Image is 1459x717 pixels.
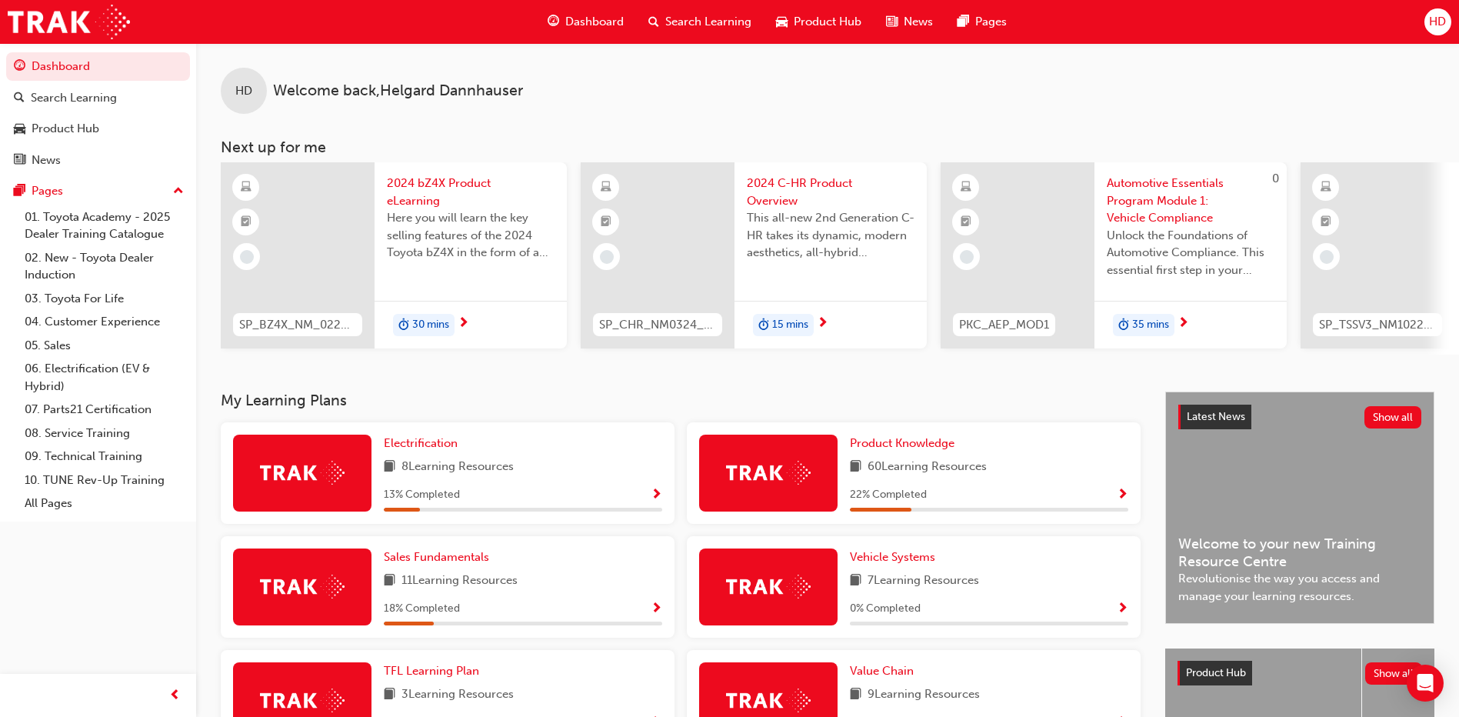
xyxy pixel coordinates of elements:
span: Latest News [1187,410,1245,423]
span: learningResourceType_ELEARNING-icon [241,178,251,198]
span: 2024 C-HR Product Overview [747,175,914,209]
span: 22 % Completed [850,486,927,504]
a: Product Knowledge [850,435,961,452]
span: SP_TSSV3_NM1022_EL [1319,316,1436,334]
span: Welcome to your new Training Resource Centre [1178,535,1421,570]
a: 01. Toyota Academy - 2025 Dealer Training Catalogue [18,205,190,246]
span: Show Progress [1117,602,1128,616]
a: 03. Toyota For Life [18,287,190,311]
span: next-icon [458,317,469,331]
span: Product Hub [794,13,861,31]
button: Show all [1365,662,1423,685]
a: 09. Technical Training [18,445,190,469]
span: 3 Learning Resources [401,685,514,705]
span: Electrification [384,436,458,450]
span: Vehicle Systems [850,550,935,564]
span: duration-icon [398,315,409,335]
span: learningRecordVerb_NONE-icon [600,250,614,264]
span: 7 Learning Resources [868,572,979,591]
a: 02. New - Toyota Dealer Induction [18,246,190,287]
span: learningRecordVerb_NONE-icon [1320,250,1334,264]
img: Trak [260,575,345,599]
span: booktick-icon [961,212,971,232]
a: guage-iconDashboard [535,6,636,38]
div: Product Hub [32,120,99,138]
a: All Pages [18,492,190,515]
span: book-icon [384,685,395,705]
a: TFL Learning Plan [384,662,485,680]
a: 06. Electrification (EV & Hybrid) [18,357,190,398]
button: DashboardSearch LearningProduct HubNews [6,49,190,177]
span: prev-icon [169,686,181,705]
span: 0 % Completed [850,600,921,618]
a: 0PKC_AEP_MOD1Automotive Essentials Program Module 1: Vehicle ComplianceUnlock the Foundations of ... [941,162,1287,348]
span: guage-icon [548,12,559,32]
span: Welcome back , Helgard Dannhauser [273,82,523,100]
a: Value Chain [850,662,920,680]
span: Pages [975,13,1007,31]
span: Show Progress [651,489,662,502]
span: 30 mins [412,316,449,334]
span: Product Knowledge [850,436,954,450]
span: 60 Learning Resources [868,458,987,477]
a: 04. Customer Experience [18,310,190,334]
span: pages-icon [14,185,25,198]
span: pages-icon [958,12,969,32]
span: Search Learning [665,13,751,31]
span: book-icon [384,572,395,591]
a: pages-iconPages [945,6,1019,38]
span: Sales Fundamentals [384,550,489,564]
a: 05. Sales [18,334,190,358]
a: Latest NewsShow all [1178,405,1421,429]
span: book-icon [850,685,861,705]
button: Show Progress [651,485,662,505]
a: Latest NewsShow allWelcome to your new Training Resource CentreRevolutionise the way you access a... [1165,392,1434,624]
span: 8 Learning Resources [401,458,514,477]
span: learningRecordVerb_NONE-icon [240,250,254,264]
span: 13 % Completed [384,486,460,504]
button: Show Progress [1117,599,1128,619]
span: 15 mins [772,316,808,334]
span: 18 % Completed [384,600,460,618]
button: HD [1424,8,1451,35]
span: HD [1429,13,1446,31]
span: Product Hub [1186,666,1246,679]
button: Pages [6,177,190,205]
span: next-icon [817,317,828,331]
span: 35 mins [1132,316,1169,334]
span: search-icon [14,92,25,105]
span: 0 [1272,172,1279,185]
img: Trak [260,461,345,485]
img: Trak [726,461,811,485]
span: Show Progress [651,602,662,616]
img: Trak [726,689,811,712]
span: duration-icon [758,315,769,335]
img: Trak [726,575,811,599]
span: duration-icon [1118,315,1129,335]
span: Automotive Essentials Program Module 1: Vehicle Compliance [1107,175,1274,227]
span: book-icon [384,458,395,477]
span: learningRecordVerb_NONE-icon [960,250,974,264]
a: search-iconSearch Learning [636,6,764,38]
a: Sales Fundamentals [384,549,495,566]
span: learningResourceType_ELEARNING-icon [1321,178,1331,198]
span: News [904,13,933,31]
span: booktick-icon [241,212,251,232]
span: search-icon [648,12,659,32]
h3: Next up for me [196,138,1459,156]
span: TFL Learning Plan [384,664,479,678]
img: Trak [8,5,130,39]
a: SP_BZ4X_NM_0224_EL012024 bZ4X Product eLearningHere you will learn the key selling features of th... [221,162,567,348]
span: Unlock the Foundations of Automotive Compliance. This essential first step in your Automotive Ess... [1107,227,1274,279]
span: booktick-icon [601,212,611,232]
span: learningResourceType_ELEARNING-icon [601,178,611,198]
span: news-icon [14,154,25,168]
a: 10. TUNE Rev-Up Training [18,469,190,492]
div: Open Intercom Messenger [1407,665,1444,702]
span: book-icon [850,458,861,477]
span: 11 Learning Resources [401,572,518,591]
span: 9 Learning Resources [868,685,980,705]
div: Pages [32,182,63,200]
